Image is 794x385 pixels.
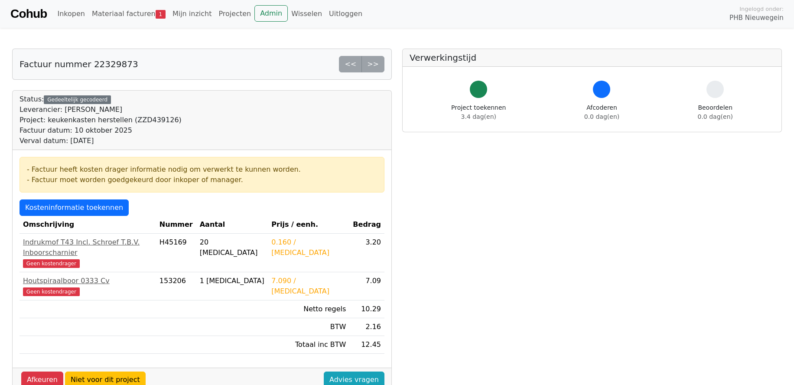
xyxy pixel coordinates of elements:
[156,10,166,19] span: 1
[169,5,215,23] a: Mijn inzicht
[156,272,196,300] td: 153206
[215,5,254,23] a: Projecten
[23,276,153,297] a: Houtspiraalboor 0333 CvGeen kostendrager
[88,5,169,23] a: Materiaal facturen1
[739,5,784,13] span: Ingelogd onder:
[20,94,182,146] div: Status:
[20,115,182,125] div: Project: keukenkasten herstellen (ZZD439126)
[268,336,349,354] td: Totaal inc BTW
[10,3,47,24] a: Cohub
[410,52,774,63] h5: Verwerkingstijd
[23,237,153,268] a: Indrukmof T43 Incl. Schroef T.B.V. InboorscharnierGeen kostendrager
[20,59,138,69] h5: Factuur nummer 22329873
[20,125,182,136] div: Factuur datum: 10 oktober 2025
[20,136,182,146] div: Verval datum: [DATE]
[349,318,384,336] td: 2.16
[156,216,196,234] th: Nummer
[698,103,733,121] div: Beoordelen
[729,13,784,23] span: PHB Nieuwegein
[27,164,377,175] div: - Factuur heeft kosten drager informatie nodig om verwerkt te kunnen worden.
[196,216,268,234] th: Aantal
[268,216,349,234] th: Prijs / eenh.
[349,272,384,300] td: 7.09
[23,259,80,268] span: Geen kostendrager
[23,237,153,258] div: Indrukmof T43 Incl. Schroef T.B.V. Inboorscharnier
[23,287,80,296] span: Geen kostendrager
[20,104,182,115] div: Leverancier: [PERSON_NAME]
[271,237,346,258] div: 0.160 / [MEDICAL_DATA]
[44,95,111,104] div: Gedeeltelijk gecodeerd
[288,5,325,23] a: Wisselen
[349,216,384,234] th: Bedrag
[451,103,506,121] div: Project toekennen
[325,5,366,23] a: Uitloggen
[461,113,496,120] span: 3.4 dag(en)
[349,300,384,318] td: 10.29
[20,199,129,216] a: Kosteninformatie toekennen
[254,5,288,22] a: Admin
[584,113,619,120] span: 0.0 dag(en)
[268,318,349,336] td: BTW
[200,237,265,258] div: 20 [MEDICAL_DATA]
[20,216,156,234] th: Omschrijving
[23,276,153,286] div: Houtspiraalboor 0333 Cv
[349,234,384,272] td: 3.20
[271,276,346,297] div: 7.090 / [MEDICAL_DATA]
[27,175,377,185] div: - Factuur moet worden goedgekeurd door inkoper of manager.
[156,234,196,272] td: H45169
[54,5,88,23] a: Inkopen
[698,113,733,120] span: 0.0 dag(en)
[268,300,349,318] td: Netto regels
[584,103,619,121] div: Afcoderen
[200,276,265,286] div: 1 [MEDICAL_DATA]
[349,336,384,354] td: 12.45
